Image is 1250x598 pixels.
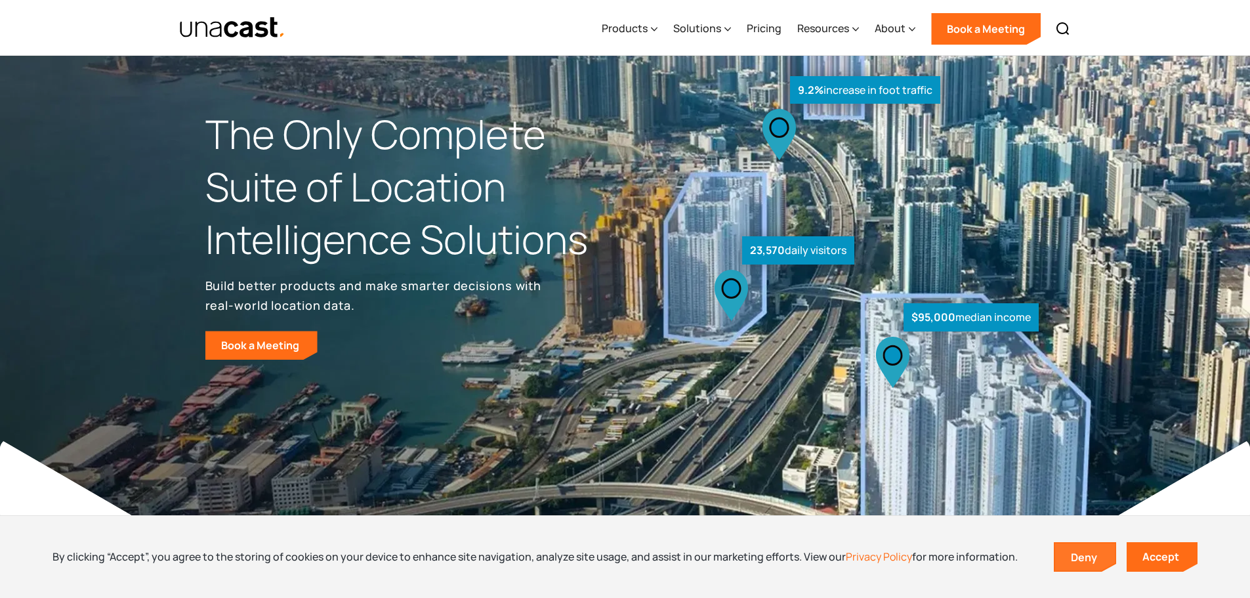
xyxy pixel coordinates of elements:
div: About [875,20,906,36]
img: Unacast text logo [179,16,286,39]
h1: The Only Complete Suite of Location Intelligence Solutions [205,108,625,265]
div: increase in foot traffic [790,76,940,104]
div: By clicking “Accept”, you agree to the storing of cookies on your device to enhance site navigati... [52,549,1018,564]
a: Book a Meeting [931,13,1041,45]
a: Privacy Policy [846,549,912,564]
div: daily visitors [742,236,854,265]
div: Solutions [673,20,721,36]
div: median income [904,303,1039,331]
strong: 23,570 [750,243,785,257]
strong: 9.2% [798,83,823,97]
div: Solutions [673,2,731,56]
a: Book a Meeting [205,331,318,360]
a: Pricing [747,2,781,56]
img: Search icon [1055,21,1071,37]
div: About [875,2,915,56]
a: home [179,16,286,39]
p: Build better products and make smarter decisions with real-world location data. [205,276,547,315]
strong: $95,000 [911,310,955,324]
div: Resources [797,2,859,56]
div: Products [602,2,657,56]
a: Accept [1127,542,1198,572]
div: Products [602,20,648,36]
div: Resources [797,20,849,36]
a: Deny [1055,544,1115,571]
